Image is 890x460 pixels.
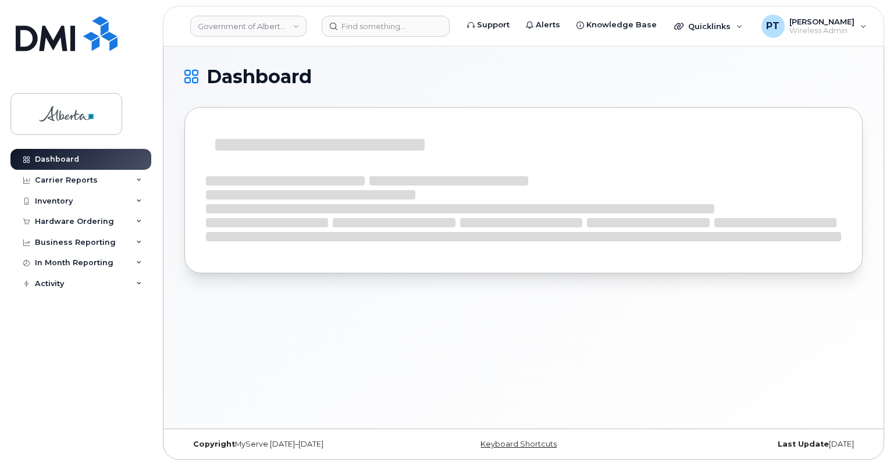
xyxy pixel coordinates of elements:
a: Keyboard Shortcuts [480,440,557,448]
div: MyServe [DATE]–[DATE] [184,440,411,449]
span: Dashboard [207,68,312,85]
strong: Copyright [193,440,235,448]
div: [DATE] [636,440,863,449]
strong: Last Update [778,440,829,448]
